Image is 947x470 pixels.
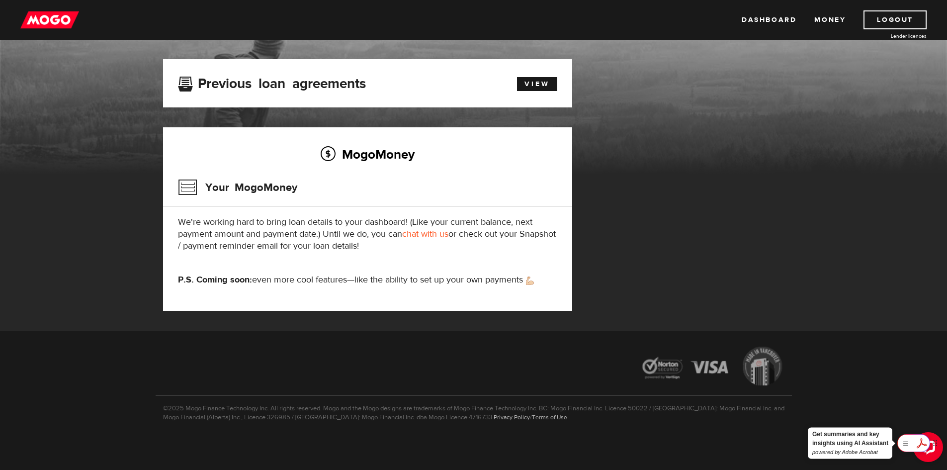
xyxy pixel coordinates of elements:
strong: P.S. Coming soon: [178,274,252,285]
a: Lender licences [852,32,927,40]
a: View [517,77,557,91]
a: Logout [863,10,927,29]
a: Dashboard [742,10,796,29]
img: mogo_logo-11ee424be714fa7cbb0f0f49df9e16ec.png [20,10,79,29]
p: ©2025 Mogo Finance Technology Inc. All rights reserved. Mogo and the Mogo designs are trademarks ... [156,395,792,422]
iframe: LiveChat chat widget [905,428,947,470]
img: strong arm emoji [526,277,534,285]
a: chat with us [402,228,448,240]
h2: MogoMoney [178,144,557,165]
a: Privacy Policy [494,413,530,421]
h3: Previous loan agreements [178,76,366,89]
a: Terms of Use [532,413,567,421]
p: We're working hard to bring loan details to your dashboard! (Like your current balance, next paym... [178,216,557,252]
a: Money [814,10,846,29]
p: even more cool features—like the ability to set up your own payments [178,274,557,286]
h3: Your MogoMoney [178,175,297,200]
img: legal-icons-92a2ffecb4d32d839781d1b4e4802d7b.png [633,339,792,395]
